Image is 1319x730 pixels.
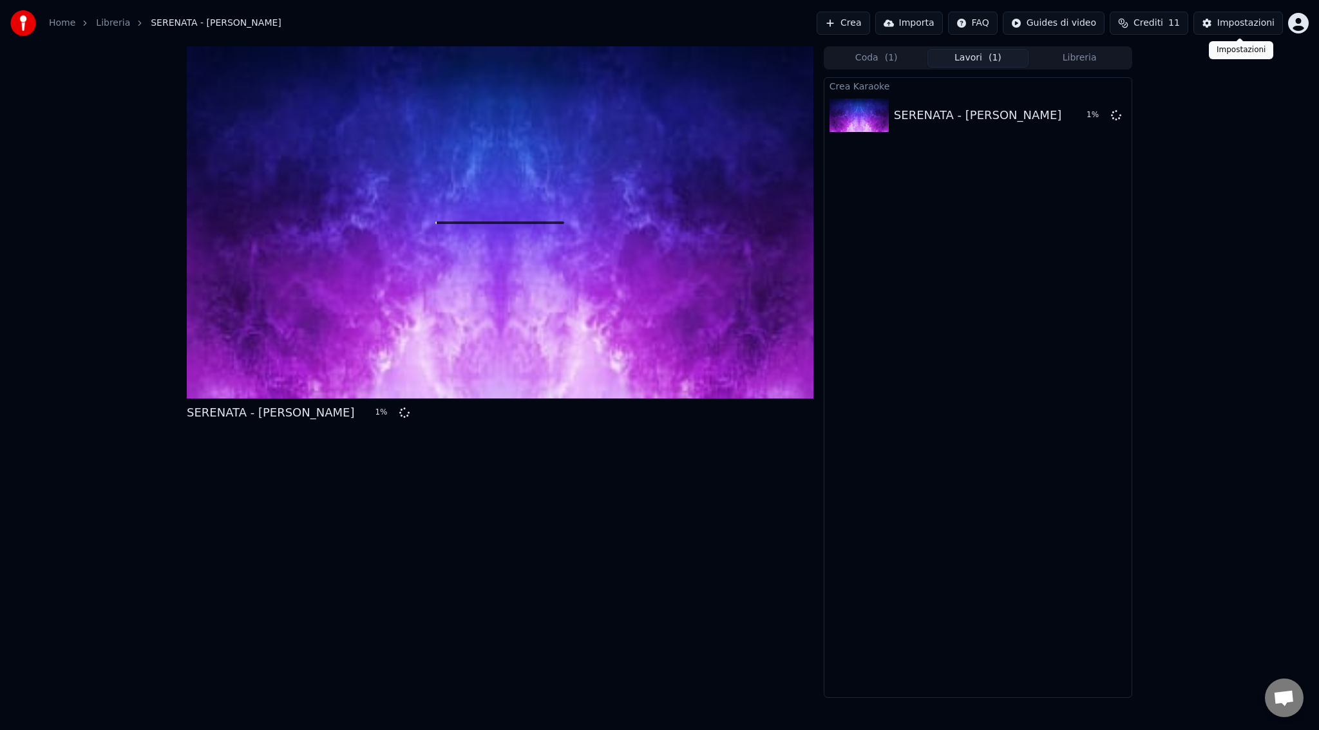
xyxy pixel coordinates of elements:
[989,51,1001,64] span: ( 1 )
[1217,17,1275,30] div: Impostazioni
[824,78,1132,93] div: Crea Karaoke
[1110,12,1188,35] button: Crediti11
[1265,679,1304,717] div: Aprire la chat
[875,12,943,35] button: Importa
[927,49,1029,68] button: Lavori
[1003,12,1105,35] button: Guides di video
[187,404,354,422] div: SERENATA - [PERSON_NAME]
[375,407,394,418] div: 1 %
[1134,17,1163,30] span: Crediti
[826,49,927,68] button: Coda
[151,17,281,30] span: SERENATA - [PERSON_NAME]
[885,51,898,64] span: ( 1 )
[49,17,75,30] a: Home
[1193,12,1283,35] button: Impostazioni
[1168,17,1180,30] span: 11
[1209,41,1273,59] div: Impostazioni
[817,12,869,35] button: Crea
[894,106,1061,124] div: SERENATA - [PERSON_NAME]
[96,17,130,30] a: Libreria
[1029,49,1130,68] button: Libreria
[49,17,281,30] nav: breadcrumb
[10,10,36,36] img: youka
[1087,110,1106,120] div: 1 %
[948,12,998,35] button: FAQ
